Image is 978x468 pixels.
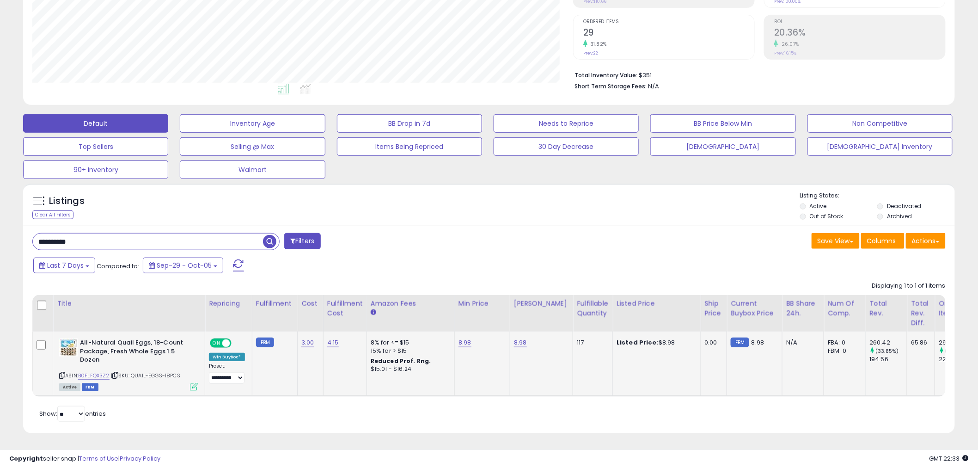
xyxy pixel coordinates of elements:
[39,409,106,418] span: Show: entries
[810,212,844,220] label: Out of Stock
[458,338,471,347] a: 8.98
[59,339,78,357] img: 61s6yfTR9xL._SL40_.jpg
[869,339,907,347] div: 260.42
[209,299,248,308] div: Repricing
[587,41,607,48] small: 31.82%
[458,299,506,308] div: Min Price
[872,282,946,290] div: Displaying 1 to 1 of 1 items
[23,114,168,133] button: Default
[143,258,223,273] button: Sep-29 - Oct-05
[514,338,527,347] a: 8.98
[9,455,160,463] div: seller snap | |
[939,355,976,363] div: 22
[47,261,84,270] span: Last 7 Days
[33,258,95,273] button: Last 7 Days
[577,339,605,347] div: 117
[494,137,639,156] button: 30 Day Decrease
[23,160,168,179] button: 90+ Inventory
[82,383,98,391] span: FBM
[59,383,80,391] span: All listings currently available for purchase on Amazon
[97,262,139,271] span: Compared to:
[752,338,764,347] span: 8.98
[9,454,43,463] strong: Copyright
[32,210,73,219] div: Clear All Filters
[774,19,945,25] span: ROI
[648,82,659,91] span: N/A
[209,353,245,361] div: Win BuyBox *
[327,299,363,318] div: Fulfillment Cost
[180,160,325,179] button: Walmart
[79,454,118,463] a: Terms of Use
[807,114,953,133] button: Non Competitive
[869,355,907,363] div: 194.56
[337,137,482,156] button: Items Being Repriced
[778,41,799,48] small: 26.07%
[371,347,447,355] div: 15% for > $15
[869,299,903,318] div: Total Rev.
[301,338,314,347] a: 3.00
[575,69,939,80] li: $351
[617,299,697,308] div: Listed Price
[704,339,720,347] div: 0.00
[49,195,85,208] h5: Listings
[786,339,817,347] div: N/A
[731,299,778,318] div: Current Buybox Price
[929,454,969,463] span: 2025-10-14 22:33 GMT
[371,365,447,373] div: $15.01 - $16.24
[23,137,168,156] button: Top Sellers
[828,299,862,318] div: Num of Comp.
[939,299,972,318] div: Ordered Items
[209,363,245,384] div: Preset:
[786,299,820,318] div: BB Share 24h.
[180,137,325,156] button: Selling @ Max
[887,202,922,210] label: Deactivated
[301,299,319,308] div: Cost
[57,299,201,308] div: Title
[911,299,931,328] div: Total Rev. Diff.
[111,372,180,379] span: | SKU: QUAIL-EGGS-18PCS
[617,338,659,347] b: Listed Price:
[583,27,754,40] h2: 29
[800,191,955,200] p: Listing States:
[774,50,796,56] small: Prev: 16.15%
[887,212,912,220] label: Archived
[939,339,976,347] div: 29
[731,338,749,347] small: FBM
[583,19,754,25] span: Ordered Items
[810,202,827,210] label: Active
[807,137,953,156] button: [DEMOGRAPHIC_DATA] Inventory
[828,347,858,355] div: FBM: 0
[911,339,928,347] div: 65.86
[494,114,639,133] button: Needs to Reprice
[650,137,795,156] button: [DEMOGRAPHIC_DATA]
[371,308,376,317] small: Amazon Fees.
[327,338,339,347] a: 4.15
[59,339,198,390] div: ASIN:
[157,261,212,270] span: Sep-29 - Oct-05
[256,299,293,308] div: Fulfillment
[337,114,482,133] button: BB Drop in 7d
[371,357,431,365] b: Reduced Prof. Rng.
[867,236,896,246] span: Columns
[371,339,447,347] div: 8% for <= $15
[774,27,945,40] h2: 20.36%
[371,299,451,308] div: Amazon Fees
[577,299,609,318] div: Fulfillable Quantity
[575,71,637,79] b: Total Inventory Value:
[284,233,320,249] button: Filters
[861,233,905,249] button: Columns
[230,339,245,347] span: OFF
[78,372,110,380] a: B0FLFQX3Z2
[514,299,569,308] div: [PERSON_NAME]
[180,114,325,133] button: Inventory Age
[256,338,274,347] small: FBM
[583,50,598,56] small: Prev: 22
[828,339,858,347] div: FBA: 0
[876,347,899,355] small: (33.85%)
[211,339,222,347] span: ON
[906,233,946,249] button: Actions
[120,454,160,463] a: Privacy Policy
[80,339,192,367] b: All-Natural Quail Eggs, 18-Count Package, Fresh Whole Eggs 1.5 Dozen
[812,233,860,249] button: Save View
[575,82,647,90] b: Short Term Storage Fees:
